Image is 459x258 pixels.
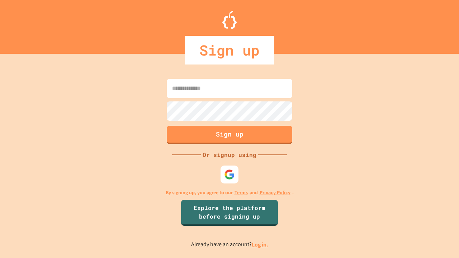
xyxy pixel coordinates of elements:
[222,11,237,29] img: Logo.svg
[429,229,452,251] iframe: chat widget
[235,189,248,196] a: Terms
[167,126,292,144] button: Sign up
[252,241,268,248] a: Log in.
[181,200,278,226] a: Explore the platform before signing up
[191,240,268,249] p: Already have an account?
[201,150,258,159] div: Or signup using
[399,198,452,229] iframe: chat widget
[166,189,294,196] p: By signing up, you agree to our and .
[260,189,290,196] a: Privacy Policy
[224,169,235,180] img: google-icon.svg
[185,36,274,64] div: Sign up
